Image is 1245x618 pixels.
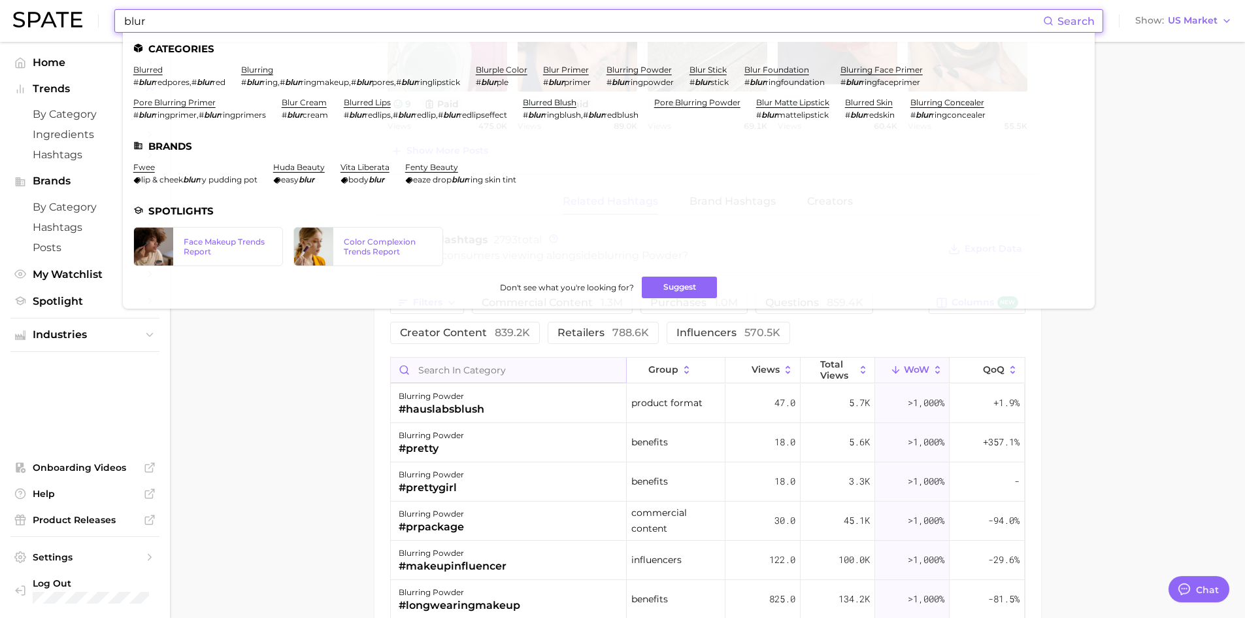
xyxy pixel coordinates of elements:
a: blurple color [476,65,527,75]
span: - [1014,473,1020,489]
button: QoQ [950,358,1024,383]
span: >1,000% [908,436,944,448]
span: # [910,110,916,120]
span: 3.3k [849,473,870,489]
span: 5.7k [849,395,870,411]
span: by Category [33,108,137,120]
span: ring [262,77,278,87]
span: Views [752,364,780,375]
a: pore blurring primer [133,97,216,107]
div: blurring powder [399,506,464,522]
em: blur [287,110,303,120]
span: # [241,77,246,87]
a: blur cream [282,97,327,107]
span: 18.0 [774,473,795,489]
a: Help [10,484,159,504]
span: Don't see what you're looking for? [500,283,634,292]
span: # [344,110,349,120]
button: WoW [875,358,950,383]
div: , , , [241,77,460,87]
span: # [744,77,750,87]
span: stick [710,77,729,87]
em: blur [443,110,459,120]
div: , , [344,110,507,120]
div: , [133,77,225,87]
span: body [348,175,369,184]
em: blur [246,77,262,87]
em: blur [183,175,199,184]
a: blurred skin [845,97,893,107]
em: blur [452,175,467,184]
span: Brands [33,175,137,187]
button: Views [725,358,800,383]
span: ringprimers [220,110,266,120]
span: # [396,77,401,87]
a: Home [10,52,159,73]
span: WoW [904,364,929,375]
em: blur [197,77,212,87]
span: pores [372,77,394,87]
span: # [845,110,850,120]
span: benefits [631,473,668,489]
button: blurring powder#prpackagecommercial content30.045.1k>1,000%-94.0% [391,502,1025,541]
span: >1,000% [908,514,944,526]
span: Industries [33,329,137,341]
span: Log Out [33,577,158,589]
a: blur matte lipstick [756,97,829,107]
span: eaze drop [413,175,452,184]
div: #makeupinfluencer [399,558,506,574]
em: blur [916,110,931,120]
a: blurring powder [606,65,672,75]
span: -29.6% [988,552,1020,568]
span: redlipseffect [459,110,507,120]
span: >1,000% [908,553,944,566]
span: 47.0 [774,395,795,411]
em: blur [750,77,765,87]
span: ringmakeup [301,77,349,87]
span: red [212,77,225,87]
a: by Category [10,104,159,124]
span: QoQ [983,364,1004,375]
span: Settings [33,551,137,563]
span: redblush [604,110,639,120]
a: fwee [133,162,155,172]
span: redskin [866,110,895,120]
span: Search [1057,15,1095,27]
span: Help [33,488,137,500]
em: blur [846,77,861,87]
span: 825.0 [769,591,795,607]
em: blur [695,77,710,87]
span: benefits [631,591,668,607]
a: Color Complexion Trends Report [293,227,443,266]
button: Brands [10,171,159,191]
span: >1,000% [908,592,944,605]
span: redlip [414,110,436,120]
a: blur primer [543,65,589,75]
span: # [199,110,204,120]
a: blur foundation [744,65,809,75]
button: blurring powder#prettygirlbenefits18.03.3k>1,000%- [391,462,1025,502]
div: Color Complexion Trends Report [344,237,432,256]
span: ring skin tint [467,175,516,184]
em: blur [588,110,604,120]
li: Brands [133,141,1084,152]
span: ringfoundation [765,77,825,87]
span: # [543,77,548,87]
span: # [191,77,197,87]
span: 18.0 [774,434,795,450]
span: ringconcealer [931,110,986,120]
a: Face Makeup Trends Report [133,227,283,266]
span: Hashtags [33,221,137,233]
span: Ingredients [33,128,137,141]
span: >1,000% [908,396,944,409]
span: Spotlight [33,295,137,307]
span: My Watchlist [33,268,137,281]
span: 570.5k [744,326,780,339]
em: blur [398,110,414,120]
div: #prettygirl [399,480,464,496]
span: lip & cheek [141,175,183,184]
span: benefits [631,434,668,450]
span: Hashtags [33,148,137,161]
button: Suggest [642,277,717,298]
span: # [689,77,695,87]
